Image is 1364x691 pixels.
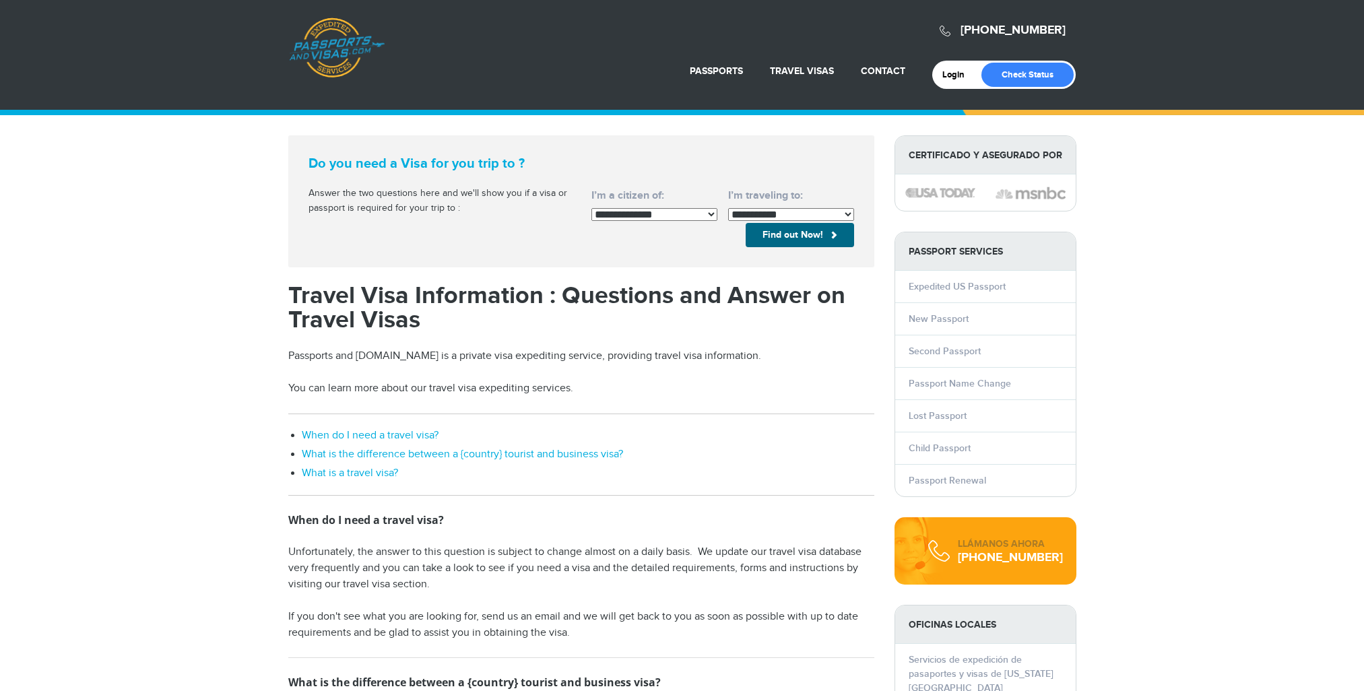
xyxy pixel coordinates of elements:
[770,65,834,77] a: Travel Visas
[895,232,1076,271] strong: PASSPORT SERVICES
[909,281,1006,292] a: Expedited US Passport
[308,156,571,172] strong: Do you need a Visa for you trip to ?
[288,348,874,364] p: Passports and [DOMAIN_NAME] is a private visa expediting service, providing travel visa information.
[958,551,1063,564] div: [PHONE_NUMBER]
[909,378,1011,389] a: Passport Name Change
[996,185,1066,201] img: image description
[746,223,854,247] button: Find out Now!
[302,448,623,461] a: What is the difference between a {country} tourist and business visa?
[728,188,854,204] label: I’m traveling to:
[288,674,874,690] h3: What is the difference between a {country} tourist and business visa?
[302,429,439,442] a: When do I need a travel visa?
[895,136,1076,174] strong: Certificado y asegurado por
[288,284,874,332] h1: Travel Visa Information : Questions and Answer on Travel Visas
[690,65,743,77] a: Passports
[961,23,1066,38] a: [PHONE_NUMBER]
[288,609,874,641] p: If you don't see what you are looking for, send us an email and we will get back to you as soon a...
[288,512,874,528] h3: When do I need a travel visa?
[591,188,717,204] label: I’m a citizen of:
[942,69,974,80] a: Login
[909,345,981,357] a: Second Passport
[909,475,986,486] a: Passport Renewal
[308,187,571,216] p: Answer the two questions here and we'll show you if a visa or passport is required for your trip ...
[958,537,1063,551] div: LLÁMANOS AHORA
[762,229,823,240] font: Find out Now!
[302,467,398,480] a: What is a travel visa?
[909,313,969,325] a: New Passport
[861,65,905,77] a: Contact
[905,188,975,197] img: image description
[289,18,385,78] a: Passports & [DOMAIN_NAME]
[288,381,874,397] p: You can learn more about our travel visa expediting services.
[909,410,967,422] a: Lost Passport
[895,605,1076,644] strong: OFICINAS LOCALES
[981,63,1074,87] a: Check Status
[909,442,971,454] a: Child Passport
[288,544,874,593] p: Unfortunately, the answer to this question is subject to change almost on a daily basis. We updat...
